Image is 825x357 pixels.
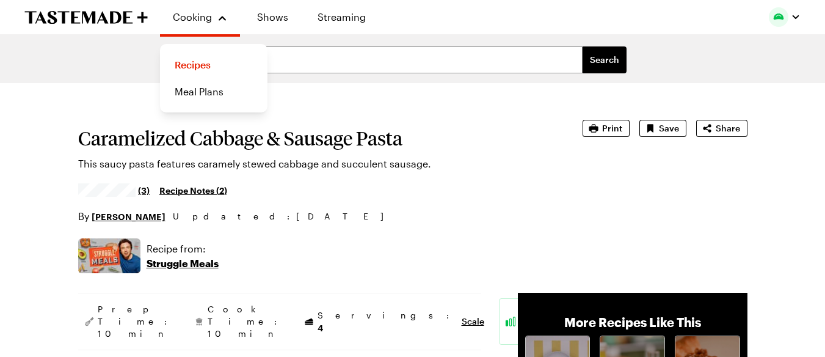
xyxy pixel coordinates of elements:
[696,120,747,137] button: Share
[147,241,219,271] a: Recipe from:Struggle Meals
[602,122,622,134] span: Print
[659,122,679,134] span: Save
[769,7,801,27] button: Profile picture
[78,238,140,273] img: Show where recipe is used
[583,120,630,137] button: Print
[159,183,227,197] a: Recipe Notes (2)
[172,5,228,29] button: Cooking
[716,122,740,134] span: Share
[147,256,219,271] p: Struggle Meals
[318,309,456,334] span: Servings:
[208,303,283,340] span: Cook Time: 10 min
[138,184,150,196] span: (3)
[462,315,484,328] button: Scale
[173,210,396,223] span: Updated : [DATE]
[92,210,165,223] a: [PERSON_NAME]
[78,209,165,224] p: By
[583,46,627,73] button: filters
[639,120,686,137] button: Save recipe
[590,54,619,66] span: Search
[78,185,150,195] a: 5/5 stars from 3 reviews
[173,11,212,23] span: Cooking
[769,7,788,27] img: Profile picture
[98,303,173,340] span: Prep Time: 10 min
[167,78,260,105] a: Meal Plans
[78,127,548,149] h1: Caramelized Cabbage & Sausage Pasta
[167,51,260,78] a: Recipes
[318,322,323,333] span: 4
[24,10,148,24] a: To Tastemade Home Page
[564,314,701,331] p: More Recipes Like This
[78,156,548,171] p: This saucy pasta features caramely stewed cabbage and succulent sausage.
[147,241,219,256] p: Recipe from:
[160,44,267,112] div: Cooking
